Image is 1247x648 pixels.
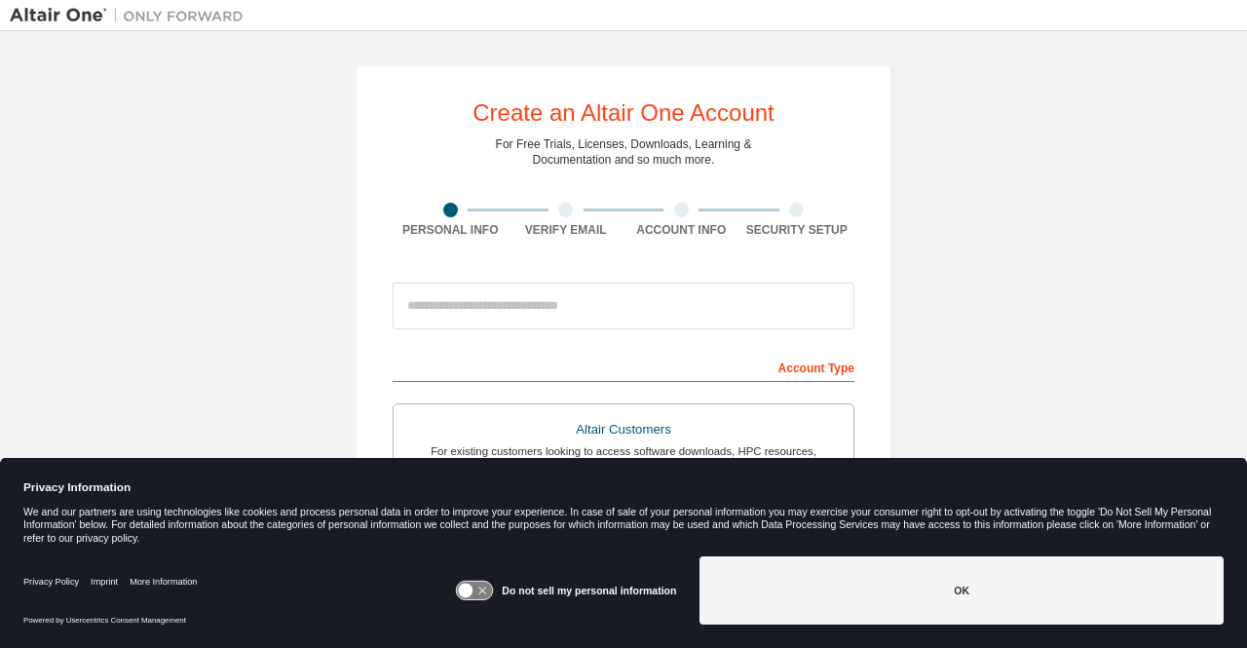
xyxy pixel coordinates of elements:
div: Personal Info [393,222,509,238]
div: Create an Altair One Account [472,101,775,125]
div: Verify Email [509,222,624,238]
div: Account Type [393,351,854,382]
div: For existing customers looking to access software downloads, HPC resources, community, trainings ... [405,443,842,475]
div: Security Setup [739,222,855,238]
div: Altair Customers [405,416,842,443]
div: Account Info [623,222,739,238]
img: Altair One [10,6,253,25]
div: For Free Trials, Licenses, Downloads, Learning & Documentation and so much more. [496,136,752,168]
